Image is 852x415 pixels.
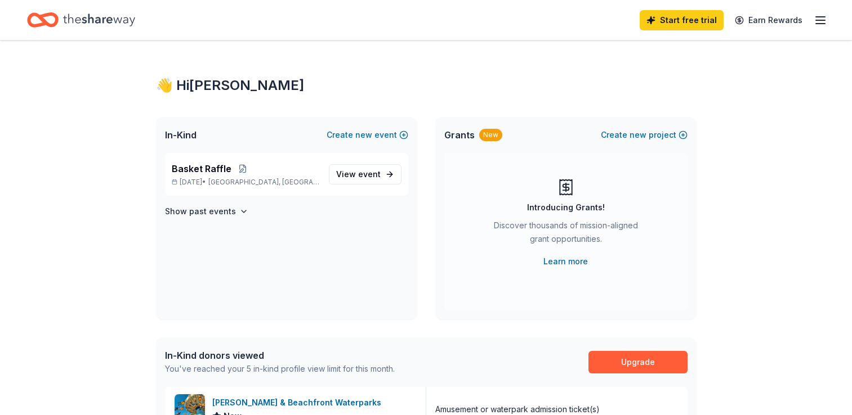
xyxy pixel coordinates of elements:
[165,205,236,218] h4: Show past events
[165,128,197,142] span: In-Kind
[165,362,395,376] div: You've reached your 5 in-kind profile view limit for this month.
[329,164,402,184] a: View event
[336,168,381,181] span: View
[156,76,697,94] div: 👋 Hi [PERSON_NAME]
[212,396,386,409] div: [PERSON_NAME] & Beachfront Waterparks
[728,10,809,30] a: Earn Rewards
[601,128,688,142] button: Createnewproject
[543,255,588,268] a: Learn more
[479,129,502,141] div: New
[165,349,395,362] div: In-Kind donors viewed
[165,205,248,218] button: Show past events
[327,128,408,142] button: Createnewevent
[355,128,372,142] span: new
[358,169,381,179] span: event
[172,162,231,175] span: Basket Raffle
[527,201,605,214] div: Introducing Grants!
[444,128,475,142] span: Grants
[630,128,646,142] span: new
[489,219,643,250] div: Discover thousands of mission-aligned grant opportunities.
[27,7,135,33] a: Home
[172,178,320,187] p: [DATE] •
[588,351,688,373] a: Upgrade
[640,10,724,30] a: Start free trial
[208,178,319,187] span: [GEOGRAPHIC_DATA], [GEOGRAPHIC_DATA]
